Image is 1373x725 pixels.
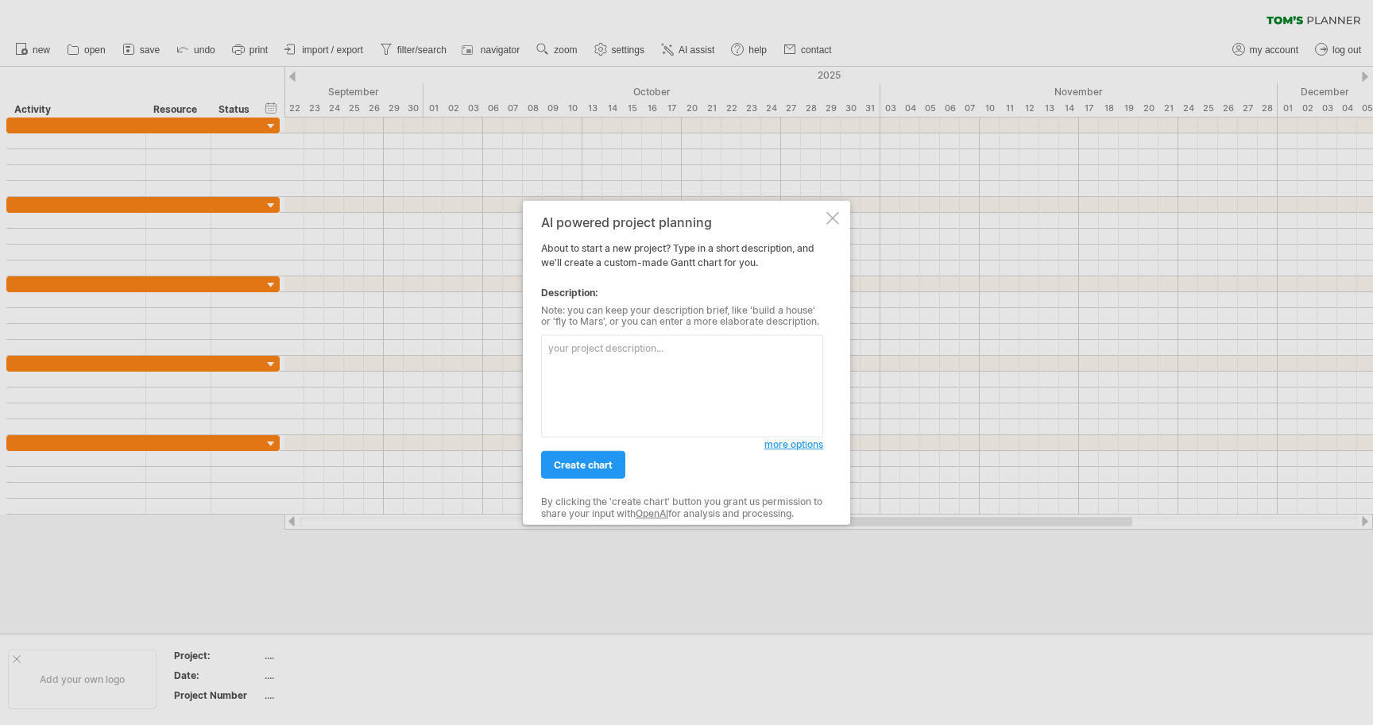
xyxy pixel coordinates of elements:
[541,214,823,511] div: About to start a new project? Type in a short description, and we'll create a custom-made Gantt c...
[554,459,613,471] span: create chart
[541,451,625,479] a: create chart
[764,438,823,452] a: more options
[541,214,823,229] div: AI powered project planning
[541,496,823,519] div: By clicking the 'create chart' button you grant us permission to share your input with for analys...
[636,507,668,519] a: OpenAI
[764,438,823,450] span: more options
[541,285,823,299] div: Description:
[541,304,823,327] div: Note: you can keep your description brief, like 'build a house' or 'fly to Mars', or you can ente...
